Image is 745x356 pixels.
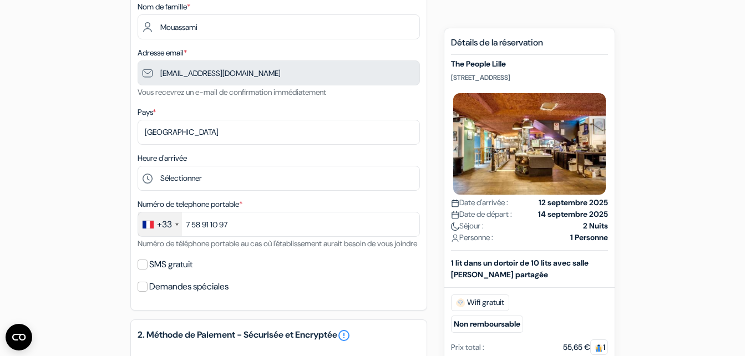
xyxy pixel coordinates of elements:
input: 6 12 34 56 78 [138,212,420,237]
label: Pays [138,106,156,118]
p: [STREET_ADDRESS] [451,73,608,82]
h5: 2. Méthode de Paiement - Sécurisée et Encryptée [138,329,420,342]
span: 1 [590,339,608,355]
h5: Détails de la réservation [451,37,608,55]
img: calendar.svg [451,211,459,219]
small: Vous recevrez un e-mail de confirmation immédiatement [138,87,326,97]
img: calendar.svg [451,199,459,207]
img: user_icon.svg [451,234,459,242]
span: Date d'arrivée : [451,197,508,208]
span: Wifi gratuit [451,294,509,311]
strong: 14 septembre 2025 [538,208,608,220]
img: guest.svg [595,344,603,352]
strong: 12 septembre 2025 [539,197,608,208]
div: France: +33 [138,212,182,236]
span: Personne : [451,232,493,243]
small: Numéro de téléphone portable au cas où l'établissement aurait besoin de vous joindre [138,238,417,248]
label: Demandes spéciales [149,279,229,294]
img: free_wifi.svg [456,298,465,307]
label: Heure d'arrivée [138,152,187,164]
input: Entrer adresse e-mail [138,60,420,85]
div: +33 [157,218,172,231]
img: moon.svg [451,222,459,231]
strong: 1 Personne [570,232,608,243]
a: error_outline [337,329,351,342]
input: Entrer le nom de famille [138,14,420,39]
label: Nom de famille [138,1,190,13]
div: 55,65 € [563,342,608,353]
label: SMS gratuit [149,257,192,272]
span: Séjour : [451,220,484,232]
button: Ouvrir le widget CMP [6,324,32,350]
div: Prix total : [451,342,484,353]
label: Numéro de telephone portable [138,199,242,210]
b: 1 lit dans un dortoir de 10 lits avec salle [PERSON_NAME] partagée [451,258,589,279]
small: Non remboursable [451,316,523,333]
label: Adresse email [138,47,187,59]
span: Date de départ : [451,208,512,220]
strong: 2 Nuits [583,220,608,232]
h5: The People Lille [451,59,608,69]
